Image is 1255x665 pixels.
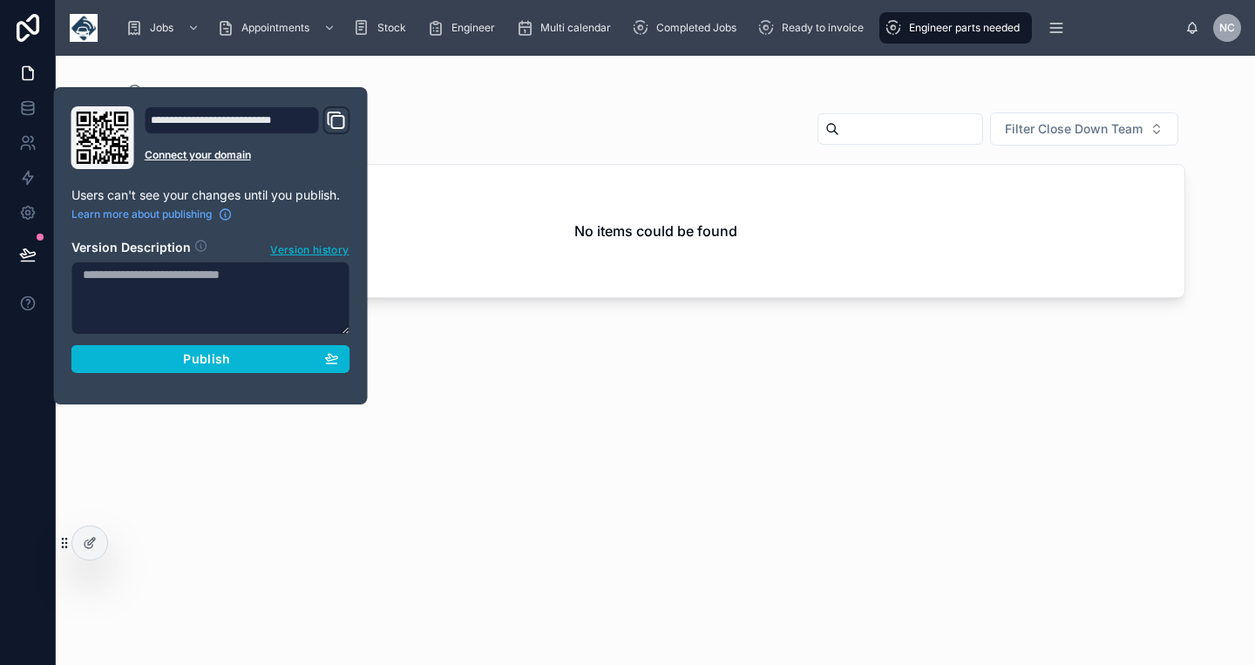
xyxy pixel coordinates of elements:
[71,187,350,204] p: Users can't see your changes until you publish.
[71,345,350,373] button: Publish
[511,12,623,44] a: Multi calendar
[1219,21,1235,35] span: NC
[145,148,350,162] a: Connect your domain
[147,84,279,101] span: Engineer parts needed
[269,239,349,258] button: Version history
[540,21,611,35] span: Multi calendar
[451,21,495,35] span: Engineer
[241,21,309,35] span: Appointments
[150,21,173,35] span: Jobs
[1005,120,1143,138] span: Filter Close Down Team
[212,12,344,44] a: Appointments
[112,9,1185,47] div: scrollable content
[120,12,208,44] a: Jobs
[909,21,1020,35] span: Engineer parts needed
[627,12,749,44] a: Completed Jobs
[377,21,406,35] span: Stock
[70,14,98,42] img: App logo
[574,221,737,241] h2: No items could be found
[348,12,418,44] a: Stock
[782,21,864,35] span: Ready to invoice
[752,12,876,44] a: Ready to invoice
[126,84,279,101] a: Engineer parts needed
[990,112,1178,146] button: Select Button
[71,239,191,258] h2: Version Description
[656,21,736,35] span: Completed Jobs
[270,240,349,257] span: Version history
[879,12,1032,44] a: Engineer parts needed
[422,12,507,44] a: Engineer
[71,207,233,221] a: Learn more about publishing
[145,106,350,169] div: Domain and Custom Link
[71,207,212,221] span: Learn more about publishing
[183,351,230,367] span: Publish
